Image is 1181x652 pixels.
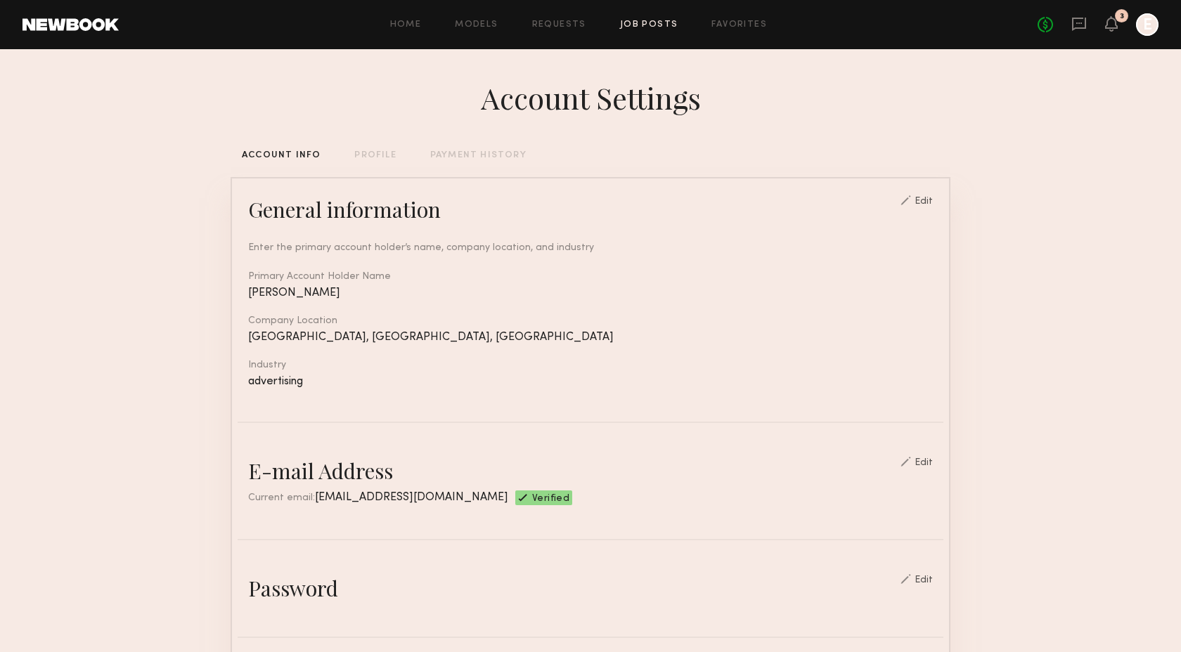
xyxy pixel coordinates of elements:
div: General information [248,195,441,223]
a: Home [390,20,422,30]
span: Verified [532,494,569,505]
div: Edit [915,197,933,207]
div: Enter the primary account holder’s name, company location, and industry [248,240,933,255]
a: Job Posts [620,20,678,30]
div: Current email: [248,490,508,505]
div: Primary Account Holder Name [248,272,933,282]
div: Edit [915,458,933,468]
div: ACCOUNT INFO [242,151,321,160]
div: PROFILE [354,151,396,160]
span: [EMAIL_ADDRESS][DOMAIN_NAME] [315,492,508,503]
a: E [1136,13,1159,36]
div: advertising [248,376,933,388]
div: E-mail Address [248,457,393,485]
div: Account Settings [481,78,701,117]
a: Models [455,20,498,30]
div: [GEOGRAPHIC_DATA], [GEOGRAPHIC_DATA], [GEOGRAPHIC_DATA] [248,332,933,344]
div: Industry [248,360,933,370]
div: Company Location [248,316,933,326]
div: [PERSON_NAME] [248,287,933,299]
a: Favorites [711,20,767,30]
div: 3 [1120,13,1124,20]
div: PAYMENT HISTORY [430,151,527,160]
div: Password [248,574,338,602]
a: Requests [532,20,586,30]
div: Edit [915,575,933,585]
